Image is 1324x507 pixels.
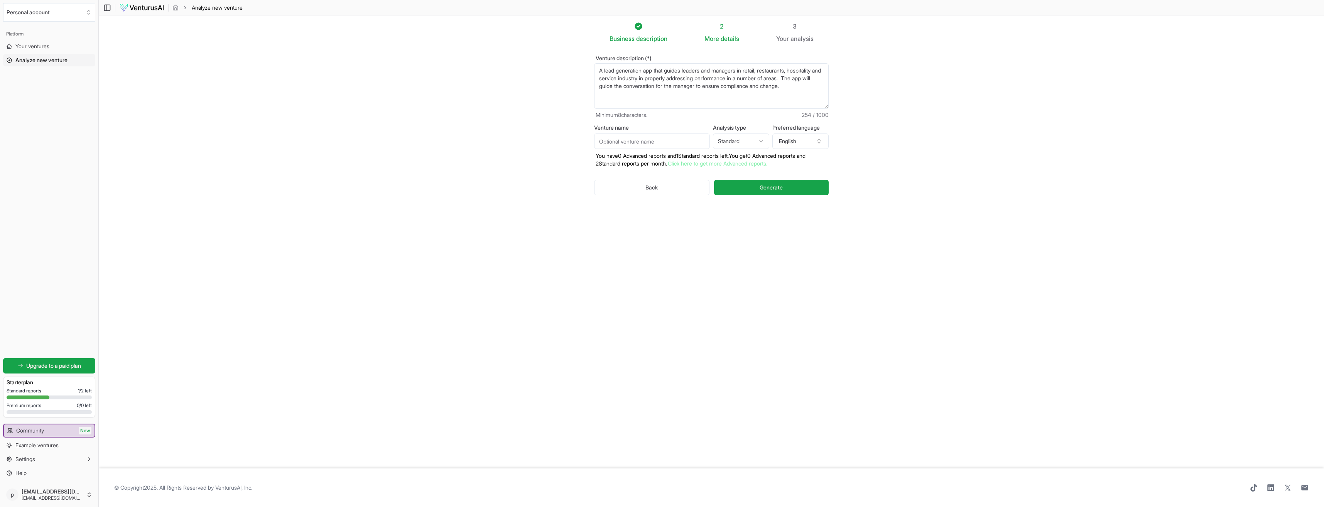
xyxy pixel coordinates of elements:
button: Settings [3,453,95,465]
a: Example ventures [3,439,95,451]
span: More [704,34,719,43]
span: analysis [790,35,814,42]
span: 0 / 0 left [77,402,92,409]
span: 1 / 2 left [78,388,92,394]
span: New [79,427,91,434]
div: 2 [704,22,739,31]
label: Venture name [594,125,710,130]
a: Upgrade to a paid plan [3,358,95,373]
div: 3 [776,22,814,31]
span: Your ventures [15,42,49,50]
img: logo [119,3,164,12]
span: Settings [15,455,35,463]
label: Preferred language [772,125,829,130]
span: details [721,35,739,42]
a: CommunityNew [4,424,95,437]
div: Platform [3,28,95,40]
a: Analyze new venture [3,54,95,66]
span: Analyze new venture [192,4,243,12]
a: Your ventures [3,40,95,52]
nav: breadcrumb [172,4,243,12]
span: [EMAIL_ADDRESS][DOMAIN_NAME] [22,488,83,495]
span: Business [610,34,635,43]
h3: Starter plan [7,379,92,386]
a: VenturusAI, Inc [215,484,251,491]
span: © Copyright 2025 . All Rights Reserved by . [114,484,252,492]
a: Help [3,467,95,479]
span: Your [776,34,789,43]
a: Click here to get more Advanced reports. [668,160,767,167]
button: Select an organization [3,3,95,22]
span: Standard reports [7,388,41,394]
span: [EMAIL_ADDRESS][DOMAIN_NAME] [22,495,83,501]
span: Analyze new venture [15,56,68,64]
span: description [636,35,667,42]
button: English [772,134,829,149]
span: 254 / 1000 [802,111,829,119]
span: Minimum 8 characters. [596,111,647,119]
label: Venture description (*) [594,56,829,61]
span: Example ventures [15,441,59,449]
button: Generate [714,180,829,195]
span: p [6,488,19,501]
p: You have 0 Advanced reports and 1 Standard reports left. Y ou get 0 Advanced reports and 2 Standa... [594,152,829,167]
input: Optional venture name [594,134,710,149]
span: Upgrade to a paid plan [26,362,81,370]
span: Help [15,469,27,477]
button: Back [594,180,709,195]
span: Generate [760,184,783,191]
label: Analysis type [713,125,769,130]
span: Community [16,427,44,434]
span: Premium reports [7,402,41,409]
button: p[EMAIL_ADDRESS][DOMAIN_NAME][EMAIL_ADDRESS][DOMAIN_NAME] [3,485,95,504]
